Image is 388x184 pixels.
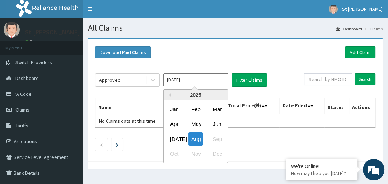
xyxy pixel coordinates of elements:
[324,98,349,114] th: Status
[15,122,28,129] span: Tariffs
[164,90,228,100] div: 2025
[99,76,121,84] div: Approved
[355,73,375,85] input: Search
[342,6,383,12] span: St [PERSON_NAME]
[188,103,203,116] div: Choose February 2025
[167,132,182,146] div: Choose July 2025
[95,46,151,58] button: Download Paid Claims
[25,39,42,44] a: Online
[15,75,39,81] span: Dashboard
[188,118,203,131] div: Choose May 2025
[279,98,324,114] th: Date Filed
[349,98,375,114] th: Actions
[210,103,224,116] div: Choose March 2025
[167,93,171,97] button: Previous Year
[232,73,267,87] button: Filter Claims
[163,73,228,86] input: Select Month and Year
[15,107,29,113] span: Claims
[100,141,103,148] a: Previous page
[210,118,224,131] div: Choose June 2025
[304,73,352,85] input: Search by HMO ID
[25,29,80,36] p: St [PERSON_NAME]
[164,102,228,161] div: month 2025-08
[188,132,203,146] div: Choose August 2025
[4,22,20,38] img: User Image
[345,46,375,58] a: Add Claim
[363,26,383,32] li: Claims
[15,59,52,66] span: Switch Providers
[329,5,338,14] img: User Image
[291,163,352,169] div: We're Online!
[167,118,182,131] div: Choose April 2025
[336,26,362,32] a: Dashboard
[95,98,166,114] th: Name
[116,141,118,148] a: Next page
[167,103,182,116] div: Choose January 2025
[99,118,157,124] span: No Claims data at this time.
[88,23,383,33] h1: All Claims
[291,170,352,176] p: How may I help you today?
